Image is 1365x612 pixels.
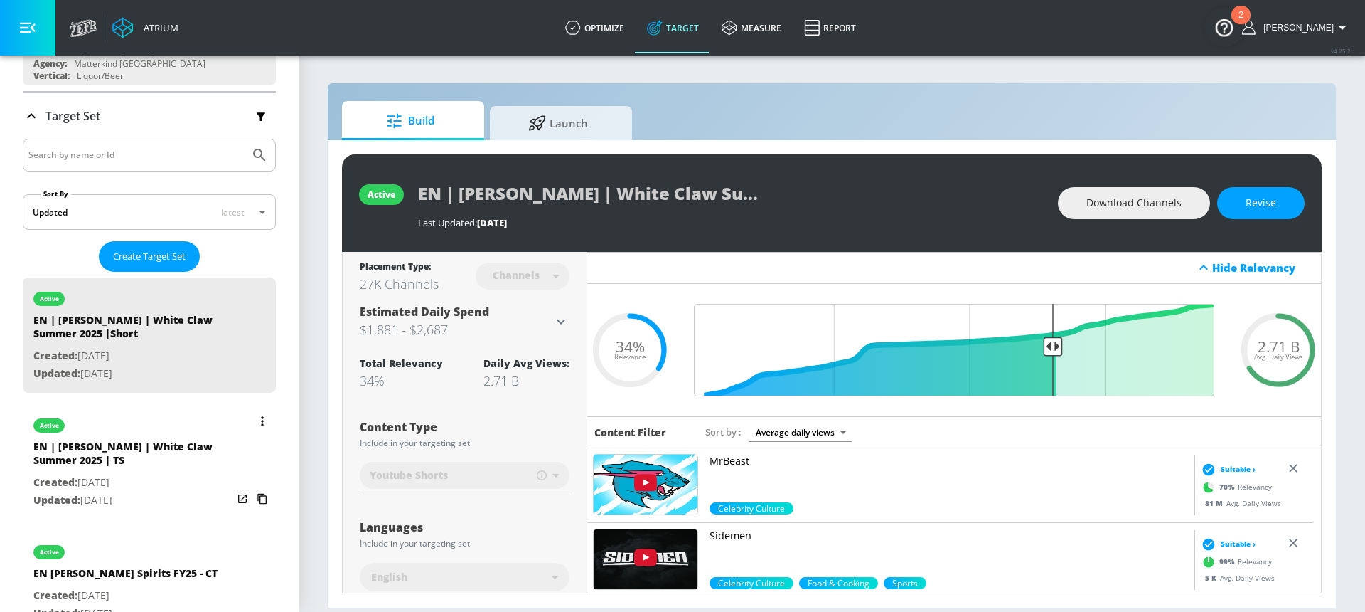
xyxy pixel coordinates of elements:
[616,339,645,354] span: 34%
[1198,572,1275,583] div: Avg. Daily Views
[1058,187,1210,219] button: Download Channels
[33,366,80,380] span: Updated:
[483,372,569,389] div: 2.71 B
[710,577,793,589] span: Celebrity Culture
[1219,556,1238,567] span: 99 %
[33,349,77,362] span: Created:
[360,563,569,591] div: English
[40,422,59,429] div: active
[23,93,276,139] div: Target Set
[370,468,448,482] span: Youtube Shorts
[23,404,276,519] div: activeEN | [PERSON_NAME] | White Claw Summer 2025 | TSCreated:[DATE]Updated:[DATE]
[33,474,232,492] p: [DATE]
[594,529,697,589] img: UUDogdKl7t7NHzQ95aEwkdMw
[1331,47,1351,55] span: v 4.25.2
[33,475,77,489] span: Created:
[1254,354,1303,361] span: Avg. Daily Views
[793,2,867,53] a: Report
[41,189,71,199] label: Sort By
[360,260,439,275] div: Placement Type:
[636,2,710,53] a: Target
[1204,7,1244,47] button: Open Resource Center, 2 new notifications
[33,313,232,347] div: EN | [PERSON_NAME] | White Claw Summer 2025 |Short
[33,70,70,82] div: Vertical:
[45,108,100,124] p: Target Set
[33,492,232,510] p: [DATE]
[594,455,697,515] img: UUX6OQ3DkcsbYNE6H8uQQuVA
[33,58,67,70] div: Agency:
[687,304,1221,396] input: Final Threshold
[360,320,552,339] h3: $1,881 - $2,687
[40,295,59,302] div: active
[418,216,1044,229] div: Last Updated:
[504,106,612,140] span: Launch
[33,365,232,383] p: [DATE]
[537,469,547,482] span: Includes videos up to 60 seconds, some of which may not be categorized as Shorts.
[360,539,569,548] div: Include in your targeting set
[710,529,1189,577] a: Sidemen
[884,577,926,589] div: 70.0%
[799,577,878,589] span: Food & Cooking
[1198,497,1281,508] div: Avg. Daily Views
[749,423,852,442] div: Average daily views
[99,241,200,272] button: Create Target Set
[356,104,464,138] span: Build
[710,454,1189,468] p: MrBeast
[28,146,244,164] input: Search by name or Id
[1198,537,1256,551] div: Suitable ›
[710,502,793,515] div: 70.0%
[23,278,276,393] div: activeEN | [PERSON_NAME] | White Claw Summer 2025 |ShortCreated:[DATE]Updated:[DATE]
[1219,482,1238,492] span: 70 %
[33,493,80,507] span: Updated:
[1198,462,1256,476] div: Suitable ›
[1246,194,1276,212] span: Revise
[360,372,443,389] div: 34%
[360,421,569,433] div: Content Type
[1242,19,1351,36] button: [PERSON_NAME]
[40,549,59,556] div: active
[614,354,646,361] span: Relevance
[1258,23,1334,33] span: login as: harvir.chahal@zefr.com
[232,489,252,509] button: Open in new window
[705,426,742,438] span: Sort by
[112,17,178,38] a: Atrium
[360,522,569,533] div: Languages
[33,587,218,605] p: [DATE]
[1217,187,1305,219] button: Revise
[360,304,569,339] div: Estimated Daily Spend$1,881 - $2,687
[1212,260,1313,275] div: Hide Relevancy
[33,566,218,587] div: EN [PERSON_NAME] Spirits FY25 - CT
[221,206,245,218] span: latest
[1258,339,1300,354] span: 2.71 B
[371,570,407,584] span: English
[1198,476,1272,497] div: Relevancy
[33,347,232,365] p: [DATE]
[360,275,439,292] div: 27K Channels
[884,577,926,589] span: Sports
[710,577,793,589] div: 99.0%
[1221,539,1256,549] span: Suitable ›
[368,189,395,201] div: active
[710,502,793,515] span: Celebrity Culture
[360,304,489,320] span: Estimated Daily Spend
[33,589,77,602] span: Created:
[113,248,186,265] span: Create Target Set
[360,439,569,448] div: Include in your targeting set
[799,577,878,589] div: 70.0%
[1238,15,1243,33] div: 2
[710,2,793,53] a: measure
[710,529,1189,543] p: Sidemen
[477,216,507,229] span: [DATE]
[554,2,636,53] a: optimize
[1198,551,1272,572] div: Relevancy
[138,21,178,34] div: Atrium
[594,426,666,439] h6: Content Filter
[486,269,547,281] div: Channels
[33,206,68,218] div: Updated
[33,440,232,474] div: EN | [PERSON_NAME] | White Claw Summer 2025 | TS
[77,70,124,82] div: Liquor/Beer
[1221,464,1256,475] span: Suitable ›
[710,454,1189,502] a: MrBeast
